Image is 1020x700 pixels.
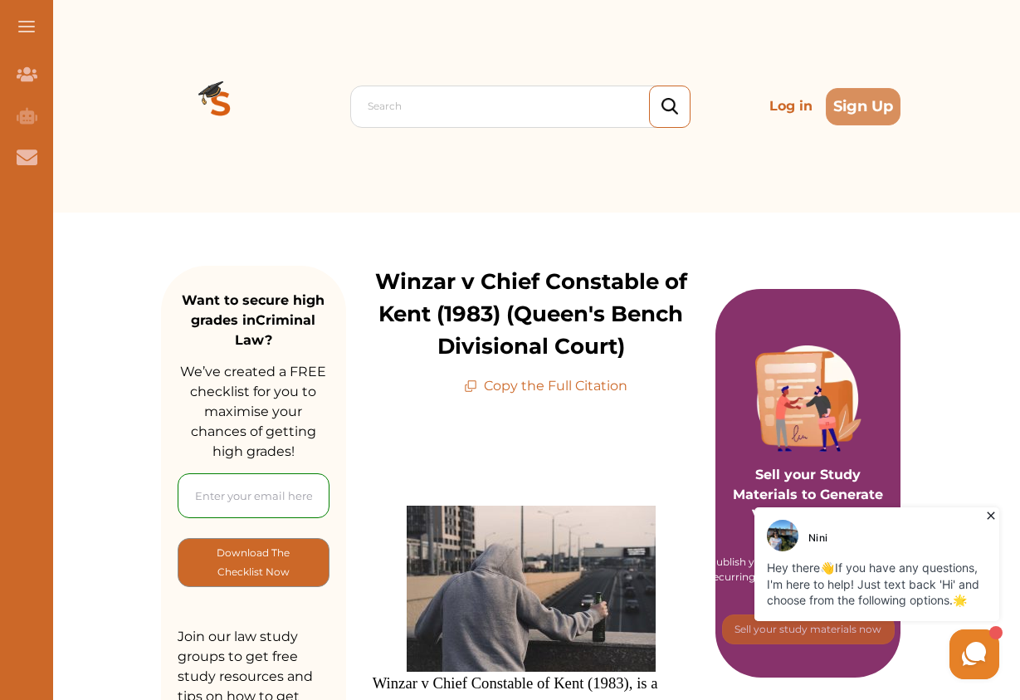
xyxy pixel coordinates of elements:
span: We’ve created a FREE checklist for you to maximise your chances of getting high grades! [180,364,326,459]
p: Copy the Full Citation [464,376,627,396]
button: Sign Up [826,88,900,125]
img: search_icon [661,98,678,115]
p: Download The Checklist Now [212,543,295,582]
img: Logo [161,47,281,166]
p: Winzar v Chief Constable of Kent (1983) (Queen's Bench Divisional Court) [346,266,716,363]
button: [object Object] [178,538,329,587]
input: Enter your email here [178,473,329,518]
img: alkoghol-2714482_1280-300x200.jpg [407,506,656,672]
strong: Want to secure high grades in Criminal Law ? [182,292,325,348]
p: Log in [763,90,819,123]
img: Purple card image [755,345,861,452]
iframe: HelpCrunch [622,503,1003,683]
p: Sell your Study Materials to Generate Value from your Knowledge [732,419,884,545]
